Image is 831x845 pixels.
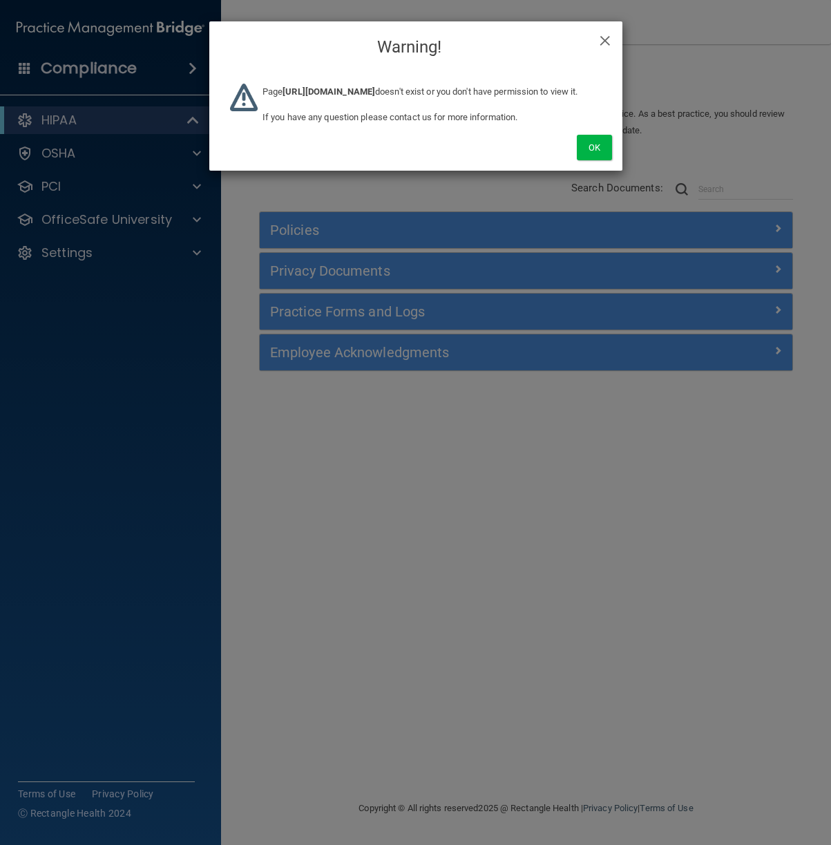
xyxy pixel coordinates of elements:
[283,86,375,97] b: [URL][DOMAIN_NAME]
[262,109,602,126] p: If you have any question please contact us for more information.
[220,32,612,62] h4: Warning!
[577,135,611,160] button: Ok
[599,25,611,53] span: ×
[262,84,602,100] p: Page doesn't exist or you don't have permission to view it.
[230,84,258,111] img: warning-logo.669c17dd.png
